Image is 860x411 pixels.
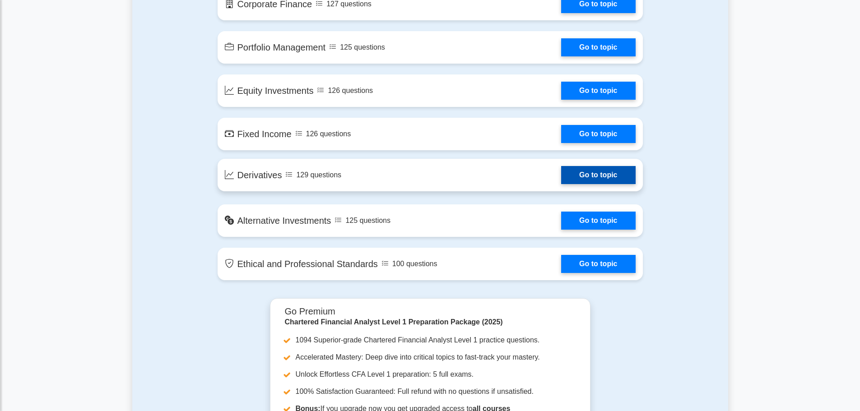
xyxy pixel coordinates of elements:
a: Go to topic [561,82,635,100]
a: Go to topic [561,38,635,56]
a: Go to topic [561,125,635,143]
a: Go to topic [561,255,635,273]
a: Go to topic [561,212,635,230]
a: Go to topic [561,166,635,184]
